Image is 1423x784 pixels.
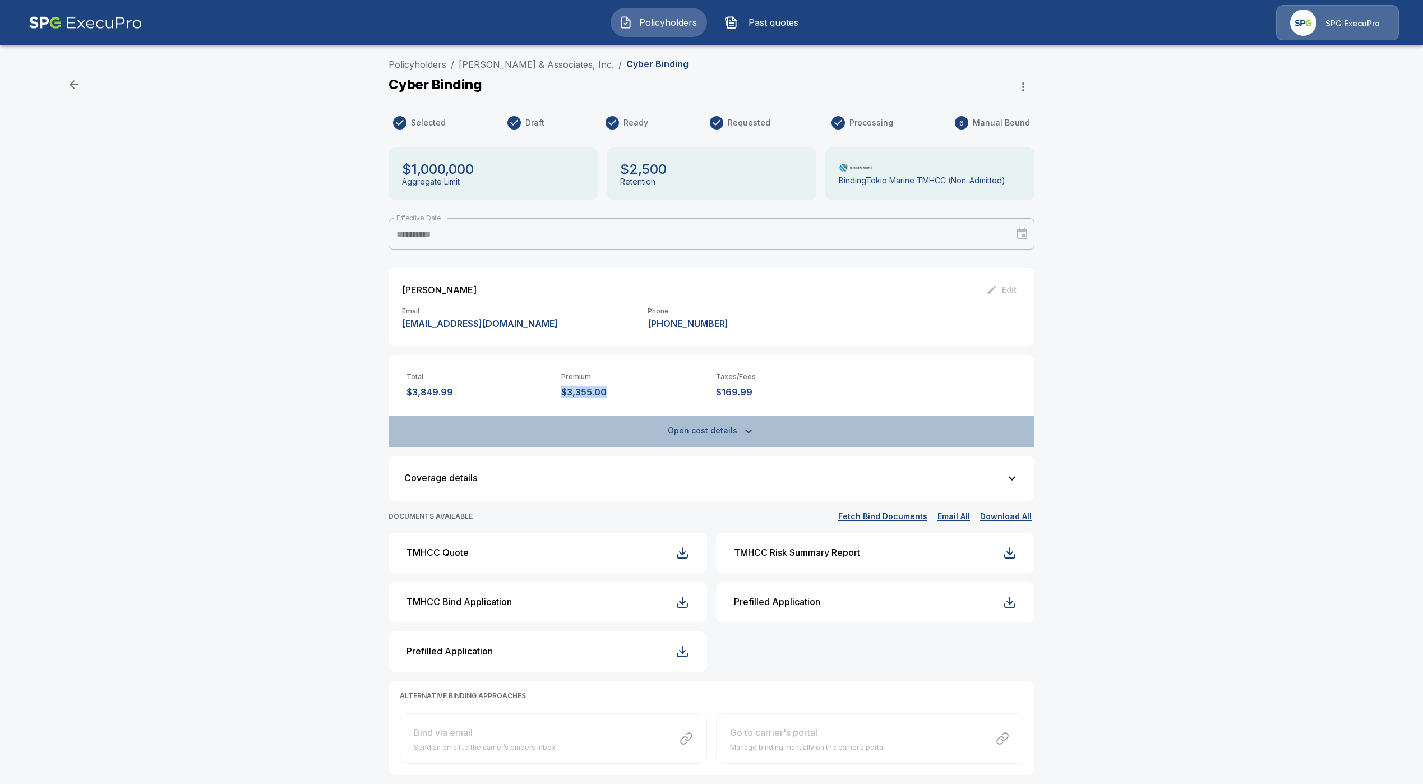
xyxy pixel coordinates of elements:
[406,646,493,657] div: Prefilled Application
[451,58,454,71] li: /
[734,547,860,558] div: TMHCC Risk Summary Report
[406,547,469,558] div: TMHCC Quote
[716,387,862,398] p: $169.99
[1276,5,1399,40] a: Agency IconSPG ExecuPro
[742,16,804,29] span: Past quotes
[734,597,820,607] div: Prefilled Application
[389,631,707,672] button: Prefilled Application
[525,117,544,128] span: Draft
[561,373,707,381] p: Premium
[389,416,1034,447] button: Open cost details
[619,16,632,29] img: Policyholders Icon
[620,177,655,187] p: Retention
[973,117,1030,128] span: Manual Bound
[618,58,622,71] li: /
[724,16,738,29] img: Past quotes Icon
[611,8,707,37] button: Policyholders IconPolicyholders
[389,58,689,71] nav: breadcrumb
[406,387,552,398] p: $3,849.99
[835,510,930,524] button: Fetch Bind Documents
[1325,18,1380,29] p: SPG ExecuPro
[959,119,964,127] text: 6
[620,161,667,177] p: $2,500
[29,5,142,40] img: AA Logo
[404,473,1005,483] div: Coverage details
[648,319,728,328] p: [PHONE_NUMBER]
[406,597,512,607] div: TMHCC Bind Application
[402,308,558,315] p: Email
[402,161,474,177] p: $1,000,000
[839,176,1005,186] p: Binding Tokio Marine TMHCC (Non-Admitted)
[935,510,973,524] button: Email All
[716,582,1034,622] button: Prefilled Application
[402,319,558,328] p: [EMAIL_ADDRESS][DOMAIN_NAME]
[400,692,1023,700] p: ALTERNATIVE BINDING APPROACHES
[402,285,477,294] p: [PERSON_NAME]
[623,117,648,128] span: Ready
[395,463,1028,494] button: Coverage details
[977,510,1034,524] button: Download All
[728,117,770,128] span: Requested
[389,513,473,521] p: DOCUMENTS AVAILABLE
[637,16,699,29] span: Policyholders
[1290,10,1316,36] img: Agency Icon
[648,308,728,315] p: Phone
[716,533,1034,573] button: TMHCC Risk Summary Report
[716,8,812,37] button: Past quotes IconPast quotes
[402,177,460,187] p: Aggregate Limit
[411,117,446,128] span: Selected
[626,59,689,70] p: Cyber Binding
[839,162,874,173] img: Carrier Logo
[561,387,707,398] p: $3,355.00
[389,533,707,573] button: TMHCC Quote
[389,59,446,70] a: Policyholders
[716,373,862,381] p: Taxes/Fees
[406,373,552,381] p: Total
[389,582,707,622] button: TMHCC Bind Application
[849,117,893,128] span: Processing
[459,59,614,70] a: [PERSON_NAME] & Associates, Inc.
[389,76,482,93] p: Cyber Binding
[396,213,441,223] label: Effective Date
